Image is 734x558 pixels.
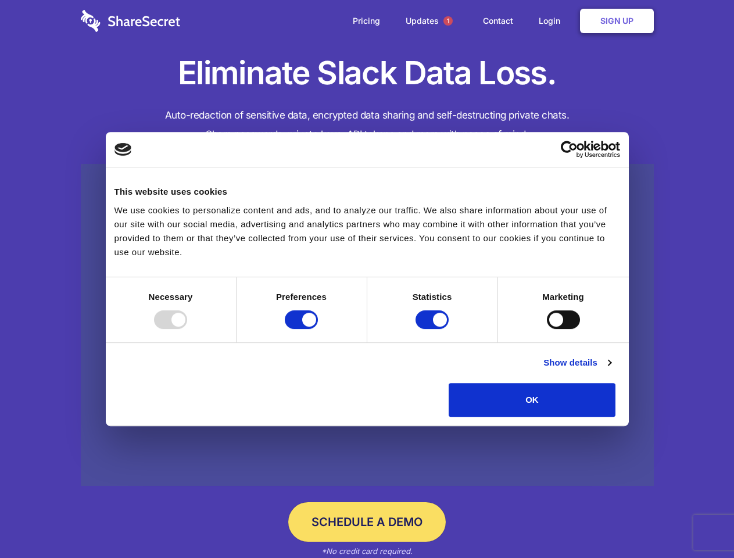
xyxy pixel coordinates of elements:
strong: Preferences [276,292,327,302]
a: Show details [543,356,611,370]
img: logo [114,143,132,156]
a: Login [527,3,578,39]
div: We use cookies to personalize content and ads, and to analyze our traffic. We also share informat... [114,203,620,259]
strong: Statistics [413,292,452,302]
strong: Necessary [149,292,193,302]
strong: Marketing [542,292,584,302]
span: 1 [443,16,453,26]
h1: Eliminate Slack Data Loss. [81,52,654,94]
a: Sign Up [580,9,654,33]
h4: Auto-redaction of sensitive data, encrypted data sharing and self-destructing private chats. Shar... [81,106,654,144]
a: Contact [471,3,525,39]
img: logo-wordmark-white-trans-d4663122ce5f474addd5e946df7df03e33cb6a1c49d2221995e7729f52c070b2.svg [81,10,180,32]
em: *No credit card required. [321,546,413,556]
a: Wistia video thumbnail [81,164,654,487]
a: Usercentrics Cookiebot - opens in a new window [518,141,620,158]
button: OK [449,383,615,417]
a: Pricing [341,3,392,39]
a: Schedule a Demo [288,502,446,542]
div: This website uses cookies [114,185,620,199]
